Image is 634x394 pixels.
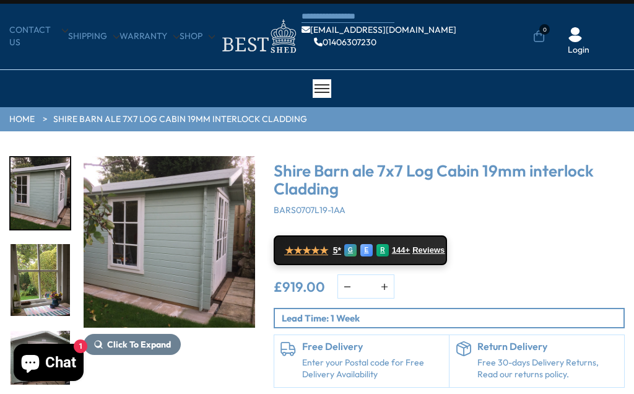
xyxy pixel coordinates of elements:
div: 2 / 11 [9,243,71,317]
img: logo [215,16,302,56]
h6: Free Delivery [302,341,443,352]
div: R [376,244,389,256]
a: [EMAIL_ADDRESS][DOMAIN_NAME] [302,25,456,34]
a: Shire Barn ale 7x7 Log Cabin 19mm interlock Cladding [53,113,307,126]
div: E [360,244,373,256]
img: Shire Barn ale 7x7 Log Cabin 19mm interlock Cladding - Best Shed [84,156,255,328]
a: Login [568,44,589,56]
button: Click To Expand [84,334,181,355]
a: Shipping [68,30,119,43]
span: 144+ [392,245,410,255]
ins: £919.00 [274,280,325,294]
a: ★★★★★ 5* G E R 144+ Reviews [274,235,447,265]
a: HOME [9,113,35,126]
inbox-online-store-chat: Shopify online store chat [10,344,87,384]
span: ★★★★★ [285,245,328,256]
a: 01406307230 [314,38,376,46]
img: User Icon [568,27,583,42]
img: Barnsdale_2_cea6fa23-7322-4614-ab76-fb9754416e1c_200x200.jpg [11,157,70,229]
div: G [344,244,357,256]
h6: Return Delivery [477,341,618,352]
a: 0 [533,30,545,43]
a: Enter your Postal code for Free Delivery Availability [302,357,443,381]
span: Click To Expand [107,339,171,350]
p: Lead Time: 1 Week [282,312,623,325]
p: Free 30-days Delivery Returns, Read our returns policy. [477,357,618,381]
span: BARS0707L19-1AA [274,204,345,216]
a: Warranty [119,30,180,43]
h3: Shire Barn ale 7x7 Log Cabin 19mm interlock Cladding [274,162,625,198]
a: Shop [180,30,215,43]
div: 1 / 11 [9,156,71,230]
a: CONTACT US [9,24,68,48]
span: 0 [539,24,550,35]
span: Reviews [412,245,445,255]
img: Barnsdale_3_4855ff5d-416b-49fb-b135-f2c42e7340e7_200x200.jpg [11,244,70,316]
